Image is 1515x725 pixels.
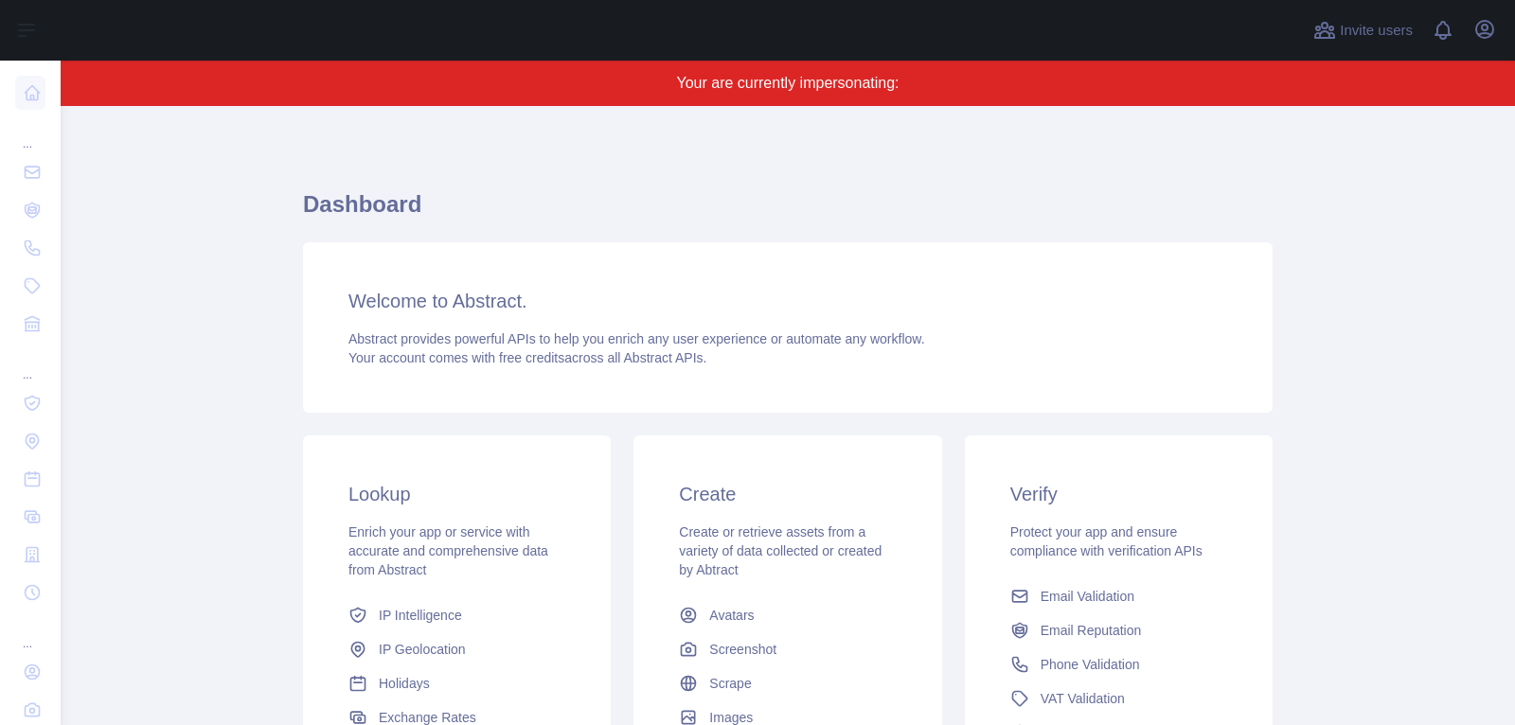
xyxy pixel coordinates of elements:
a: Email Validation [1003,579,1235,613]
a: Avatars [671,598,903,632]
div: ... [15,345,45,382]
span: Holidays [379,674,430,693]
span: Your are currently impersonating: [676,75,899,91]
h3: Welcome to Abstract. [348,288,1227,314]
a: IP Intelligence [341,598,573,632]
span: Screenshot [709,640,776,659]
h3: Lookup [348,481,565,507]
a: Email Reputation [1003,613,1235,647]
span: Enrich your app or service with accurate and comprehensive data from Abstract [348,524,548,577]
a: Screenshot [671,632,903,666]
span: Create or retrieve assets from a variety of data collected or created by Abtract [679,524,882,577]
a: Phone Validation [1003,647,1235,681]
a: VAT Validation [1003,681,1235,716]
a: Holidays [341,666,573,700]
span: free credits [499,350,564,365]
span: Email Reputation [1041,621,1142,640]
span: Your account comes with across all Abstract APIs. [348,350,706,365]
div: ... [15,613,45,651]
button: Invite users [1310,15,1417,45]
span: Abstract provides powerful APIs to help you enrich any user experience or automate any workflow. [348,331,925,346]
span: Protect your app and ensure compliance with verification APIs [1010,524,1203,558]
h3: Verify [1010,481,1227,507]
span: Avatars [709,606,754,625]
a: IP Geolocation [341,632,573,666]
span: VAT Validation [1041,689,1125,708]
span: IP Geolocation [379,640,466,659]
a: Scrape [671,666,903,700]
h1: Dashboard [303,189,1273,235]
span: Scrape [709,674,751,693]
h3: Create [679,481,896,507]
span: Invite users [1340,20,1413,42]
span: IP Intelligence [379,606,462,625]
span: Phone Validation [1041,655,1140,674]
div: ... [15,114,45,151]
span: Email Validation [1041,587,1134,606]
